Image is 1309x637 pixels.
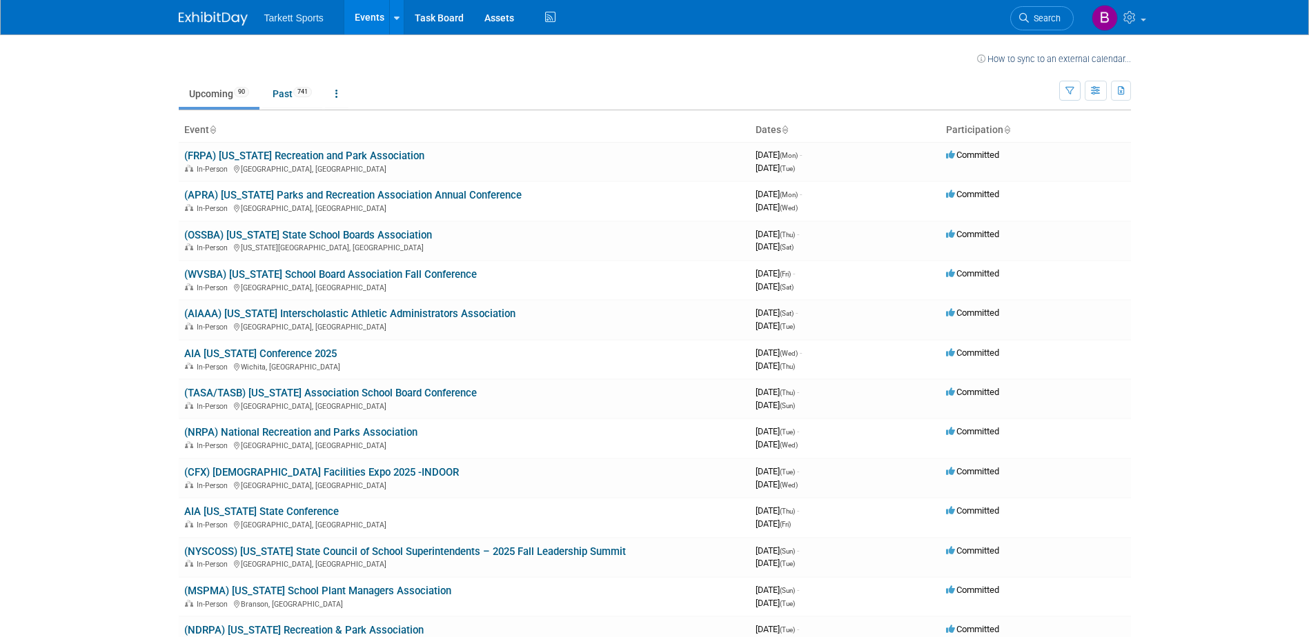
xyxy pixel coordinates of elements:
[185,243,193,250] img: In-Person Event
[184,558,745,569] div: [GEOGRAPHIC_DATA], [GEOGRAPHIC_DATA]
[796,307,798,318] span: -
[756,241,794,252] span: [DATE]
[756,307,798,318] span: [DATE]
[797,466,799,476] span: -
[797,229,799,239] span: -
[941,119,1131,142] th: Participation
[197,204,232,213] span: In-Person
[184,150,424,162] a: (FRPA) [US_STATE] Recreation and Park Association
[184,361,745,372] div: Wichita, [GEOGRAPHIC_DATA]
[184,307,515,320] a: (AIAAA) [US_STATE] Interscholastic Athletic Administrators Association
[797,387,799,397] span: -
[946,624,999,634] span: Committed
[780,481,798,489] span: (Wed)
[797,545,799,556] span: -
[946,347,999,358] span: Committed
[184,624,424,636] a: (NDRPA) [US_STATE] Recreation & Park Association
[946,268,999,279] span: Committed
[184,268,477,281] a: (WVSBA) [US_STATE] School Board Association Fall Conference
[756,150,802,160] span: [DATE]
[756,202,798,212] span: [DATE]
[185,165,193,172] img: In-Person Event
[1029,13,1061,23] span: Search
[184,387,477,399] a: (TASA/TASB) [US_STATE] Association School Board Conference
[756,598,795,608] span: [DATE]
[756,624,799,634] span: [DATE]
[185,363,193,370] img: In-Person Event
[197,323,232,332] span: In-Person
[184,241,745,252] div: [US_STATE][GEOGRAPHIC_DATA], [GEOGRAPHIC_DATA]
[197,520,232,529] span: In-Person
[780,165,795,172] span: (Tue)
[797,624,799,634] span: -
[1003,124,1010,135] a: Sort by Participation Type
[756,163,795,173] span: [DATE]
[780,389,795,396] span: (Thu)
[197,560,232,569] span: In-Person
[756,466,799,476] span: [DATE]
[781,124,788,135] a: Sort by Start Date
[946,585,999,595] span: Committed
[184,518,745,529] div: [GEOGRAPHIC_DATA], [GEOGRAPHIC_DATA]
[946,387,999,397] span: Committed
[800,347,802,358] span: -
[184,479,745,490] div: [GEOGRAPHIC_DATA], [GEOGRAPHIC_DATA]
[184,400,745,411] div: [GEOGRAPHIC_DATA], [GEOGRAPHIC_DATA]
[797,585,799,595] span: -
[184,229,432,241] a: (OSSBA) [US_STATE] State School Boards Association
[184,163,745,174] div: [GEOGRAPHIC_DATA], [GEOGRAPHIC_DATA]
[800,189,802,199] span: -
[185,441,193,448] img: In-Person Event
[780,191,798,199] span: (Mon)
[756,229,799,239] span: [DATE]
[780,520,791,528] span: (Fri)
[756,387,799,397] span: [DATE]
[780,507,795,515] span: (Thu)
[756,347,802,358] span: [DATE]
[780,547,795,555] span: (Sun)
[197,481,232,490] span: In-Person
[184,347,337,360] a: AIA [US_STATE] Conference 2025
[184,281,745,292] div: [GEOGRAPHIC_DATA], [GEOGRAPHIC_DATA]
[185,481,193,488] img: In-Person Event
[184,466,459,478] a: (CFX) [DEMOGRAPHIC_DATA] Facilities Expo 2025 -INDOOR
[946,426,999,436] span: Committed
[209,124,216,135] a: Sort by Event Name
[197,363,232,372] span: In-Person
[264,12,324,23] span: Tarkett Sports
[1010,6,1074,30] a: Search
[756,321,795,331] span: [DATE]
[780,441,798,449] span: (Wed)
[184,202,745,213] div: [GEOGRAPHIC_DATA], [GEOGRAPHIC_DATA]
[179,119,750,142] th: Event
[756,281,794,292] span: [DATE]
[197,283,232,292] span: In-Person
[185,204,193,211] img: In-Person Event
[756,268,795,279] span: [DATE]
[946,545,999,556] span: Committed
[780,323,795,330] span: (Tue)
[780,283,794,291] span: (Sat)
[780,231,795,239] span: (Thu)
[184,585,451,597] a: (MSPMA) [US_STATE] School Plant Managers Association
[780,310,794,317] span: (Sat)
[184,545,626,558] a: (NYSCOSS) [US_STATE] State Council of School Superintendents – 2025 Fall Leadership Summit
[184,189,522,201] a: (APRA) [US_STATE] Parks and Recreation Association Annual Conference
[977,54,1131,64] a: How to sync to an external calendar...
[179,12,248,26] img: ExhibitDay
[197,243,232,252] span: In-Person
[946,505,999,516] span: Committed
[946,307,999,318] span: Committed
[780,587,795,594] span: (Sun)
[780,243,794,251] span: (Sat)
[780,270,791,278] span: (Fri)
[793,268,795,279] span: -
[797,505,799,516] span: -
[756,400,795,410] span: [DATE]
[756,426,799,436] span: [DATE]
[780,600,795,607] span: (Tue)
[185,323,193,330] img: In-Person Event
[750,119,941,142] th: Dates
[197,600,232,609] span: In-Person
[756,585,799,595] span: [DATE]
